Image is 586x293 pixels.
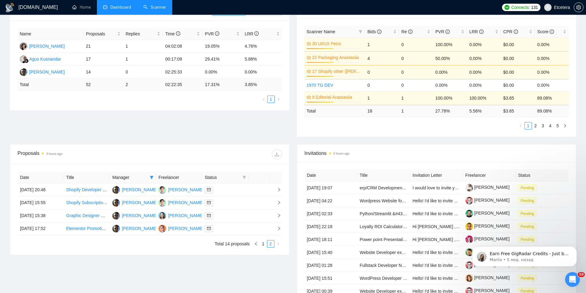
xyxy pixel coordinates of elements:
[158,225,166,232] img: AL
[18,184,64,196] td: [DATE] 20:48
[433,51,467,65] td: 50.00%
[168,199,203,206] div: [PERSON_NAME]
[501,79,535,91] td: $0.00
[202,40,242,53] td: 19.05%
[274,240,282,247] li: Next Page
[525,122,532,129] a: 1
[467,51,501,65] td: 0.00%
[463,169,516,181] th: Freelancer
[64,222,110,235] td: Elementor Promotional Landing Page Designer
[20,56,61,61] a: AKAgus Kusnandar
[360,237,418,242] a: Power point Presentation uplift
[359,30,362,34] span: filter
[467,79,501,91] td: 0.00%
[479,30,484,34] span: info-circle
[550,30,554,34] span: info-circle
[535,51,569,65] td: 0.00%
[150,176,153,179] span: filter
[110,172,156,184] th: Manager
[252,240,260,247] li: Previous Page
[540,122,546,129] a: 3
[126,30,156,37] span: Replies
[511,4,530,11] span: Connects:
[122,212,157,219] div: [PERSON_NAME]
[242,79,282,91] td: 3.85 %
[465,198,510,203] a: [PERSON_NAME]
[574,5,584,10] a: setting
[24,59,29,63] img: gigradar-bm.png
[514,30,518,34] span: info-circle
[110,5,131,10] span: Dashboard
[64,196,110,209] td: Shopify Subscription System Setup with Chargebee and GoCardless
[64,184,110,196] td: Shopify Developer for Telemedicine Site Customization
[433,65,467,79] td: 0.00%
[245,31,259,36] span: LRR
[272,152,281,157] span: download
[20,55,27,63] img: AK
[158,187,203,192] a: DM[PERSON_NAME]
[433,79,467,91] td: 0.00%
[122,186,157,193] div: [PERSON_NAME]
[83,79,123,91] td: 52
[312,54,361,61] a: 22 Packaging Anastasiia
[532,122,539,129] li: 2
[254,31,259,36] span: info-circle
[365,79,399,91] td: 0
[465,185,510,190] a: [PERSON_NAME]
[66,213,230,218] a: Graphic Designer Needed to Refresh Branding for [GEOGRAPHIC_DATA] Restaurant
[357,207,410,220] td: Python/Streamlit &#43; FastAPI Engineer for Construction Draw App v1 (SQLite→Postgres, GCP)
[399,105,433,117] td: 1
[112,174,147,181] span: Manager
[578,272,585,277] span: 10
[112,212,120,220] img: AP
[66,200,197,205] a: Shopify Subscription System Setup with Chargebee and GoCardless
[547,122,554,129] a: 4
[267,240,274,247] a: 2
[305,194,357,207] td: [DATE] 04:22
[365,51,399,65] td: 4
[202,66,242,79] td: 0.00%
[168,186,203,193] div: [PERSON_NAME]
[433,38,467,51] td: 100.00%
[518,223,536,230] span: Pending
[242,176,246,179] span: filter
[163,79,202,91] td: 02:22:35
[531,4,538,11] span: 131
[360,276,504,281] a: WordPress Developer Needed to Complete Custom WooCommerce Theme
[275,96,282,103] button: right
[158,199,166,207] img: DM
[260,96,267,103] li: Previous Page
[176,31,180,36] span: info-circle
[546,5,550,10] span: user
[64,172,110,184] th: Title
[241,173,247,182] span: filter
[72,5,91,10] a: homeHome
[357,181,410,194] td: erp/CRM Development for Beverage Industry
[305,246,357,259] td: [DATE] 15:40
[112,187,157,192] a: AP[PERSON_NAME]
[66,226,156,231] a: Elementor Promotional Landing Page Designer
[143,5,166,10] a: searchScanner
[18,196,64,209] td: [DATE] 15:55
[365,91,399,105] td: 1
[276,242,280,246] span: right
[242,40,282,53] td: 4.76%
[518,197,536,204] span: Pending
[465,211,510,216] a: [PERSON_NAME]
[163,40,202,53] td: 04:02:08
[83,66,123,79] td: 14
[83,28,123,40] th: Proposals
[103,5,107,9] span: dashboard
[272,149,282,159] button: download
[399,91,433,105] td: 1
[123,40,163,53] td: 1
[435,29,450,34] span: PVR
[469,29,484,34] span: LRR
[27,18,106,169] span: Earn Free GigRadar Credits - Just by Sharing Your Story! 💬 Want more credits for sending proposal...
[465,224,510,228] a: [PERSON_NAME]
[123,66,163,79] td: 0
[535,91,569,105] td: 89.08%
[465,275,510,280] a: [PERSON_NAME]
